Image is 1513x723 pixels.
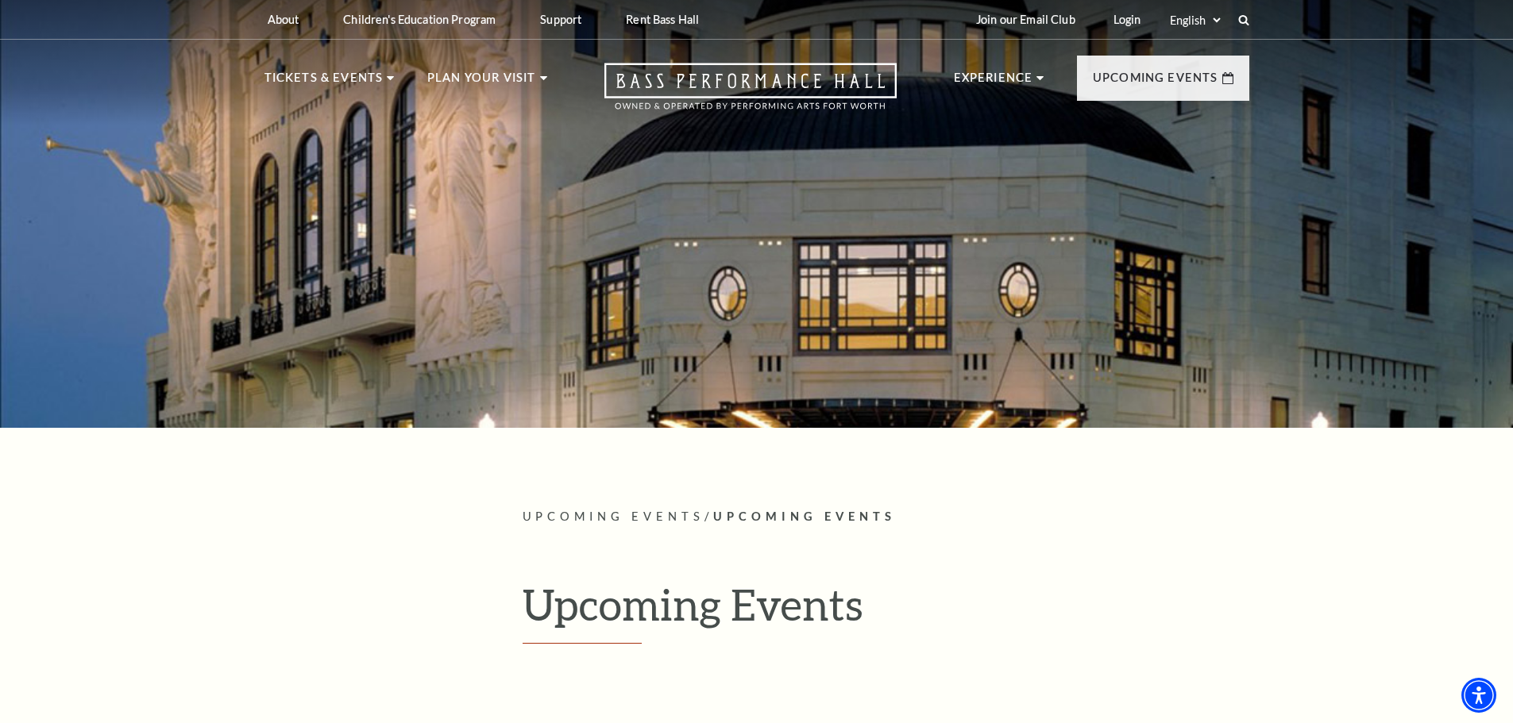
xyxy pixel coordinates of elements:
[954,68,1033,97] p: Experience
[523,579,1249,644] h1: Upcoming Events
[523,510,705,523] span: Upcoming Events
[1461,678,1496,713] div: Accessibility Menu
[713,510,896,523] span: Upcoming Events
[547,63,954,125] a: Open this option
[626,13,699,26] p: Rent Bass Hall
[268,13,299,26] p: About
[427,68,536,97] p: Plan Your Visit
[1167,13,1223,28] select: Select:
[523,507,1249,527] p: /
[343,13,496,26] p: Children's Education Program
[1093,68,1218,97] p: Upcoming Events
[264,68,384,97] p: Tickets & Events
[540,13,581,26] p: Support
